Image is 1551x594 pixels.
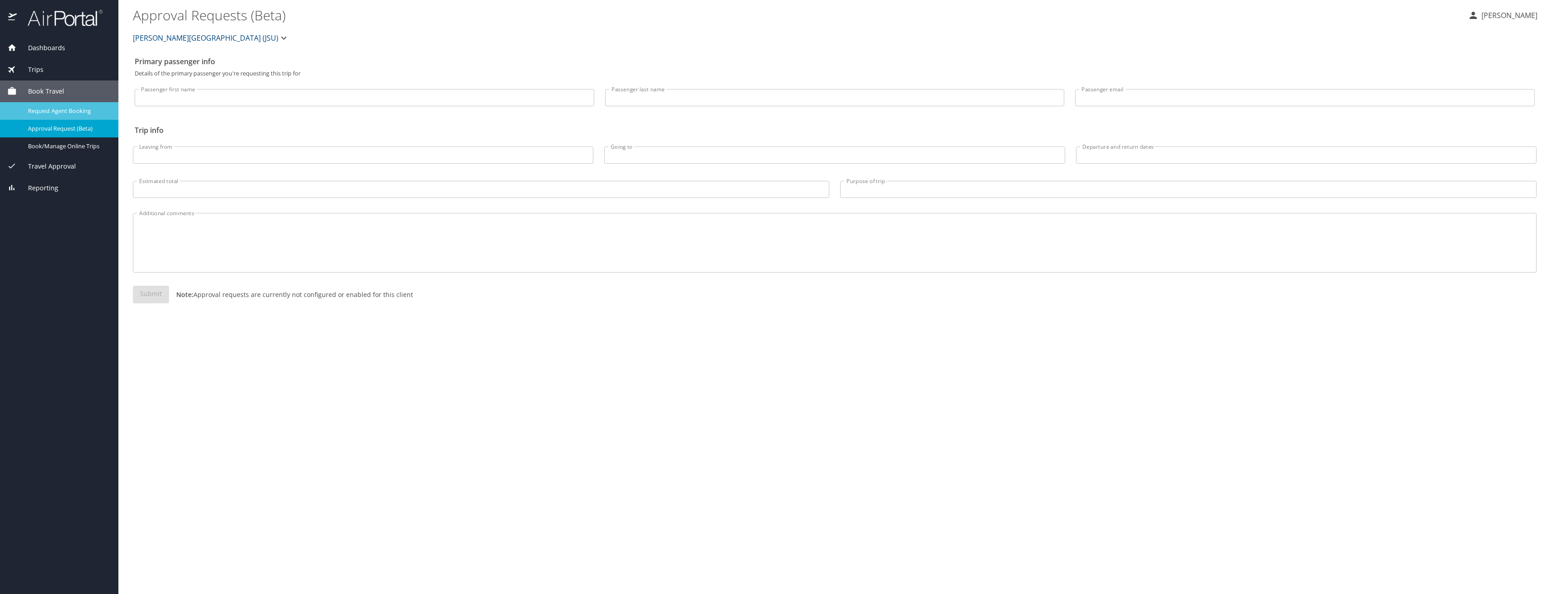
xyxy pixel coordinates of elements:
span: Trips [17,65,43,75]
span: Request Agent Booking [28,107,108,115]
span: Book/Manage Online Trips [28,142,108,151]
img: icon-airportal.png [8,9,18,27]
button: [PERSON_NAME] [1464,7,1541,24]
img: airportal-logo.png [18,9,103,27]
span: Approval Request (Beta) [28,124,108,133]
span: Travel Approval [17,161,76,171]
strong: Note: [176,290,193,299]
span: Book Travel [17,86,64,96]
p: Approval requests are currently not configured or enabled for this client [169,290,413,299]
span: [PERSON_NAME][GEOGRAPHIC_DATA] (JSU) [133,32,278,44]
h2: Trip info [135,123,1535,137]
button: [PERSON_NAME][GEOGRAPHIC_DATA] (JSU) [129,29,293,47]
span: Reporting [17,183,58,193]
span: Dashboards [17,43,65,53]
h2: Primary passenger info [135,54,1535,69]
p: [PERSON_NAME] [1479,10,1537,21]
p: Details of the primary passenger you're requesting this trip for [135,71,1535,76]
h1: Approval Requests (Beta) [133,1,1461,29]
